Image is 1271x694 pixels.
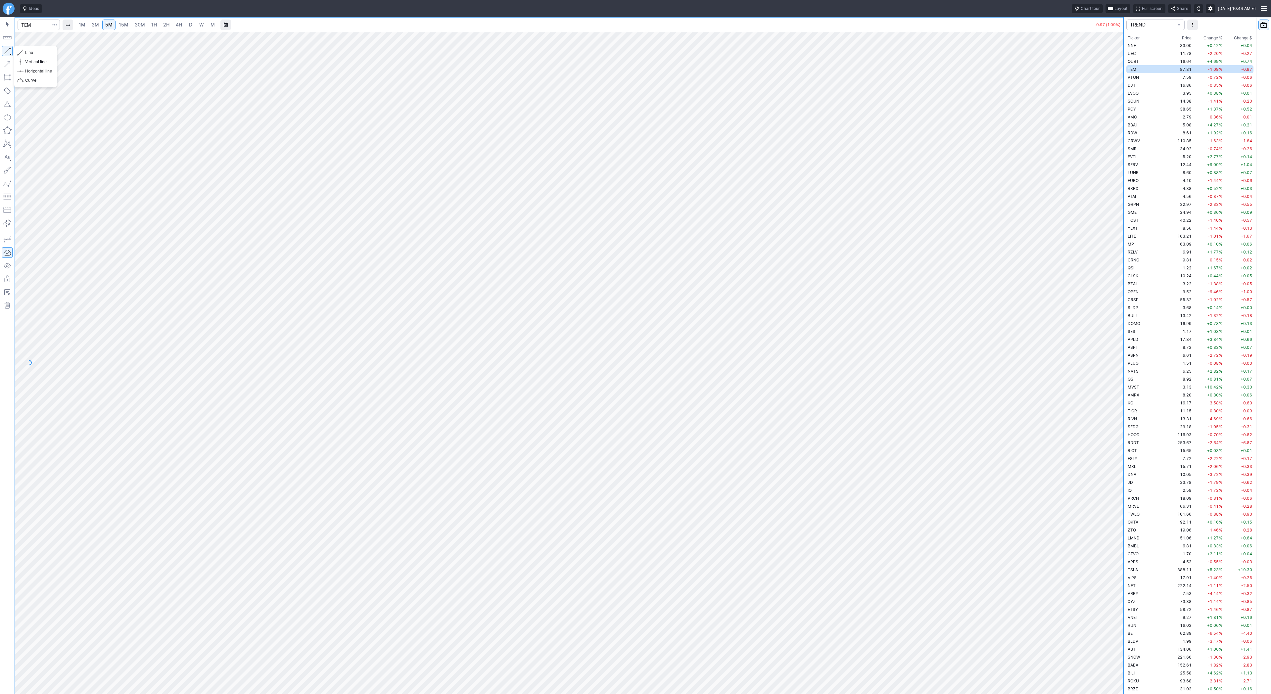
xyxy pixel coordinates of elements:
[25,59,52,65] span: Vertical line
[1241,130,1252,135] span: +0.16
[1128,377,1133,382] span: QS
[1207,162,1219,167] span: +9.09
[2,234,13,245] button: Drawing mode: Single
[2,99,13,109] button: Triangle
[1168,57,1193,65] td: 16.64
[1168,81,1193,89] td: 16.86
[1219,369,1222,374] span: %
[1241,43,1252,48] span: +0.04
[1128,59,1139,64] span: QUBT
[1128,345,1137,350] span: ASPI
[2,72,13,83] button: Rectangle
[1128,305,1138,310] span: SLDP
[25,77,52,84] span: Curve
[163,22,169,27] span: 2H
[105,22,113,27] span: 5M
[1168,232,1193,240] td: 163.21
[1168,343,1193,351] td: 8.72
[1219,130,1222,135] span: %
[1241,265,1252,270] span: +0.02
[1168,137,1193,145] td: 110.85
[1128,242,1134,247] span: MP
[1187,20,1198,30] button: More
[1208,202,1219,207] span: -2.32
[1208,51,1219,56] span: -2.20
[1128,138,1140,143] span: CRWV
[160,20,172,30] a: 2H
[1206,4,1215,13] button: Settings
[1241,178,1252,183] span: -0.06
[1128,83,1136,88] span: DJT
[1241,218,1252,223] span: -0.57
[1219,281,1222,286] span: %
[1168,367,1193,375] td: 6.25
[1241,170,1252,175] span: +0.07
[1128,130,1137,135] span: RDW
[1241,194,1252,199] span: -0.04
[1208,297,1219,302] span: -1.02
[1219,321,1222,326] span: %
[1207,122,1219,127] span: +4.27
[135,22,145,27] span: 30M
[1207,377,1219,382] span: +0.81
[1168,176,1193,184] td: 4.10
[1128,313,1138,318] span: BULL
[1208,313,1219,318] span: -1.32
[1208,289,1219,294] span: -9.46
[1194,4,1203,13] button: Toggle dark mode
[1208,178,1219,183] span: -1.44
[1241,273,1252,278] span: +0.05
[2,274,13,284] button: Lock drawings
[1208,67,1219,72] span: -1.09
[1241,162,1252,167] span: +1.04
[1126,20,1185,30] button: portfolio-watchlist-select
[1128,297,1139,302] span: CRSP
[1207,170,1219,175] span: +0.88
[1207,273,1219,278] span: +0.44
[1168,248,1193,256] td: 6.91
[1219,361,1222,366] span: %
[1241,289,1252,294] span: -1.00
[1219,345,1222,350] span: %
[1241,257,1252,262] span: -0.02
[1219,59,1222,64] span: %
[1241,353,1252,358] span: -0.19
[199,22,204,27] span: W
[25,49,52,56] span: Line
[2,287,13,298] button: Add note
[1128,250,1138,254] span: RZLV
[1241,377,1252,382] span: +0.07
[1168,184,1193,192] td: 4.88
[1168,359,1193,367] td: 1.51
[1168,311,1193,319] td: 13.42
[173,20,185,30] a: 4H
[1128,186,1138,191] span: RXRX
[2,46,13,56] button: Line
[1168,105,1193,113] td: 38.65
[1128,265,1134,270] span: QSI
[1208,226,1219,231] span: -1.44
[1219,194,1222,199] span: %
[2,205,13,215] button: Position
[1168,89,1193,97] td: 3.95
[1208,146,1219,151] span: -0.74
[1241,115,1252,119] span: -0.01
[1168,224,1193,232] td: 8.56
[1081,5,1100,12] span: Chart tour
[1168,145,1193,153] td: 34.92
[89,20,102,30] a: 3M
[1168,97,1193,105] td: 14.38
[1207,345,1219,350] span: +0.82
[1168,65,1193,73] td: 87.81
[1241,313,1252,318] span: -0.18
[1168,73,1193,81] td: 7.59
[1219,67,1222,72] span: %
[1207,369,1219,374] span: +2.82
[1241,59,1252,64] span: +0.74
[1241,210,1252,215] span: +0.09
[1219,313,1222,318] span: %
[1258,20,1269,30] button: Portfolio watchlist
[1168,113,1193,121] td: 2.79
[1219,377,1222,382] span: %
[148,20,160,30] a: 1H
